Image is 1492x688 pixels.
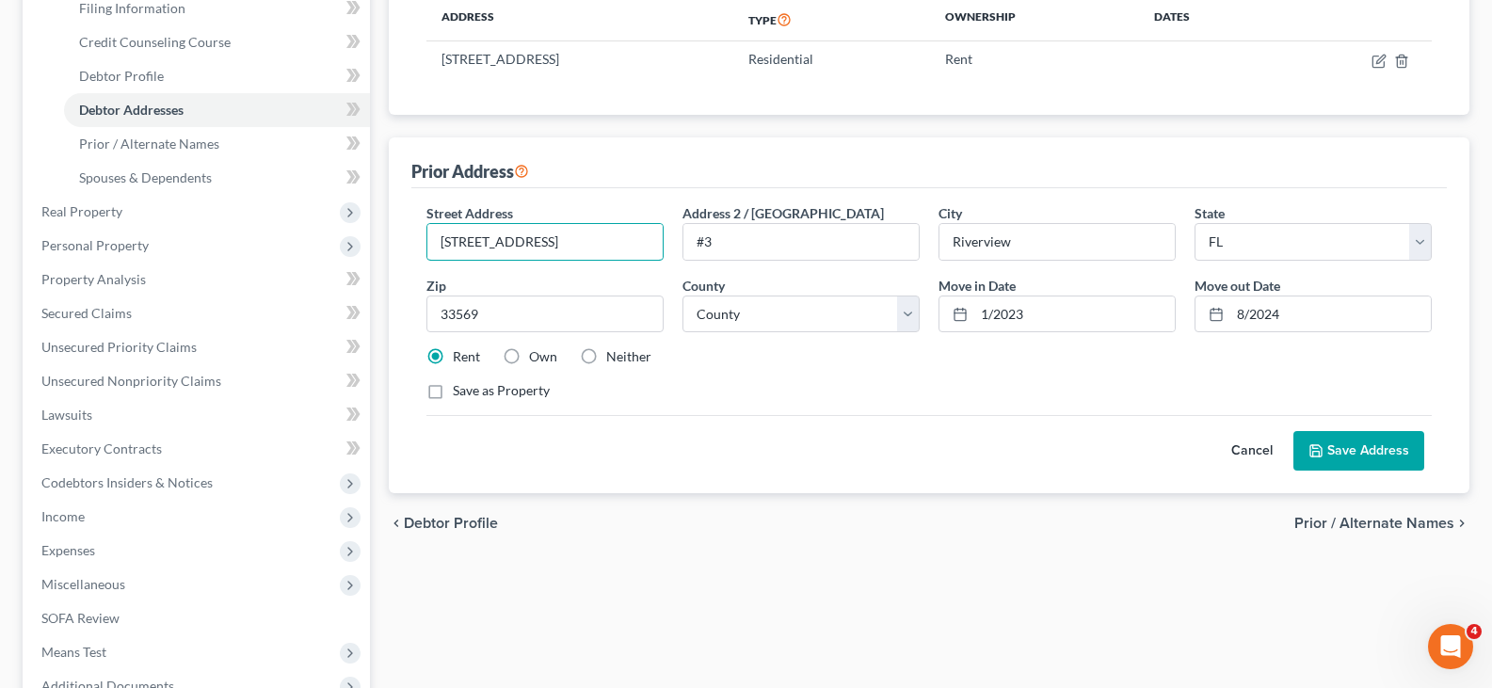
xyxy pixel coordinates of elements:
[79,102,184,118] span: Debtor Addresses
[79,169,212,185] span: Spouses & Dependents
[26,364,370,398] a: Unsecured Nonpriority Claims
[427,224,663,260] input: Enter street address
[26,398,370,432] a: Lawsuits
[1230,296,1431,332] input: MM/YYYY
[64,127,370,161] a: Prior / Alternate Names
[1467,624,1482,639] span: 4
[939,224,1175,260] input: Enter city...
[930,41,1139,77] td: Rent
[41,508,85,524] span: Income
[64,161,370,195] a: Spouses & Dependents
[974,296,1175,332] input: MM/YYYY
[1294,516,1469,531] button: Prior / Alternate Names chevron_right
[682,203,884,223] label: Address 2 / [GEOGRAPHIC_DATA]
[733,41,930,77] td: Residential
[404,516,498,531] span: Debtor Profile
[411,160,529,183] div: Prior Address
[26,263,370,296] a: Property Analysis
[41,339,197,355] span: Unsecured Priority Claims
[453,347,480,366] label: Rent
[606,347,651,366] label: Neither
[1428,624,1473,669] iframe: Intercom live chat
[426,41,733,77] td: [STREET_ADDRESS]
[41,407,92,423] span: Lawsuits
[426,296,664,333] input: XXXXX
[939,278,1016,294] span: Move in Date
[41,305,132,321] span: Secured Claims
[41,440,162,456] span: Executory Contracts
[426,205,513,221] span: Street Address
[1195,278,1280,294] span: Move out Date
[26,432,370,466] a: Executory Contracts
[939,205,962,221] span: City
[1211,432,1293,470] button: Cancel
[1294,516,1454,531] span: Prior / Alternate Names
[64,93,370,127] a: Debtor Addresses
[79,68,164,84] span: Debtor Profile
[26,330,370,364] a: Unsecured Priority Claims
[41,373,221,389] span: Unsecured Nonpriority Claims
[41,644,106,660] span: Means Test
[683,224,919,260] input: --
[26,296,370,330] a: Secured Claims
[64,25,370,59] a: Credit Counseling Course
[41,271,146,287] span: Property Analysis
[682,278,725,294] span: County
[26,601,370,635] a: SOFA Review
[1454,516,1469,531] i: chevron_right
[79,136,219,152] span: Prior / Alternate Names
[389,516,498,531] button: chevron_left Debtor Profile
[41,542,95,558] span: Expenses
[79,34,231,50] span: Credit Counseling Course
[41,576,125,592] span: Miscellaneous
[426,278,446,294] span: Zip
[41,203,122,219] span: Real Property
[41,237,149,253] span: Personal Property
[1293,431,1424,471] button: Save Address
[389,516,404,531] i: chevron_left
[41,610,120,626] span: SOFA Review
[1195,205,1225,221] span: State
[64,59,370,93] a: Debtor Profile
[41,474,213,490] span: Codebtors Insiders & Notices
[453,381,550,400] label: Save as Property
[529,347,557,366] label: Own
